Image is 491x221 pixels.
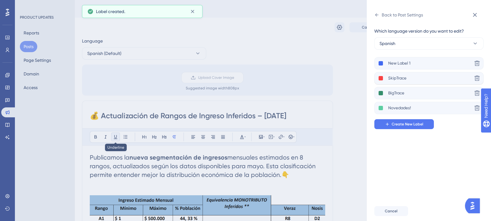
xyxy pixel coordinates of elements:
[15,2,39,9] span: Need Help?
[385,209,398,214] span: Cancel
[465,196,484,215] iframe: UserGuiding AI Assistant Launcher
[388,74,472,82] input: SkipTrace
[388,104,472,112] input: Novedades!
[374,37,484,50] button: Spanish
[374,27,464,35] span: Which language version do you want to edit?
[388,89,472,97] input: BigTrace
[388,60,472,67] input: New Label 1
[96,8,125,15] span: Label created.
[380,40,395,47] span: Spanish
[374,119,434,129] button: Create New Label
[374,206,408,216] button: Cancel
[392,122,423,127] span: Create New Label
[382,11,423,19] div: Back to Post Settings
